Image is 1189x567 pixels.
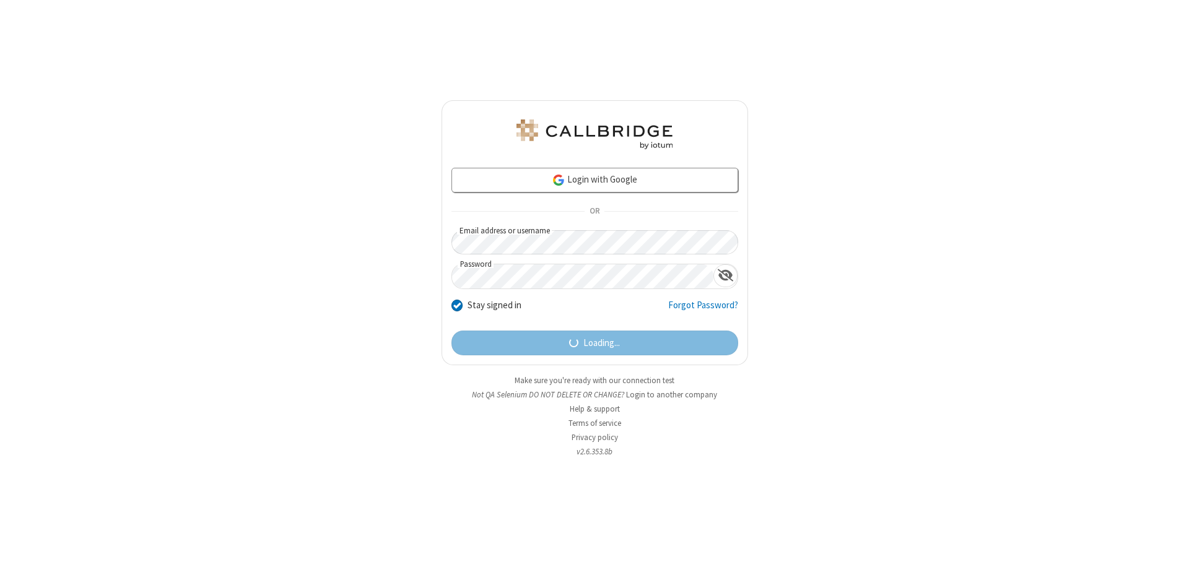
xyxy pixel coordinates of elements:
input: Password [452,264,713,288]
button: Loading... [451,331,738,355]
input: Email address or username [451,230,738,254]
img: google-icon.png [552,173,565,187]
a: Privacy policy [572,432,618,443]
label: Stay signed in [468,298,521,313]
li: v2.6.353.8b [442,446,748,457]
a: Make sure you're ready with our connection test [515,375,674,386]
img: QA Selenium DO NOT DELETE OR CHANGE [514,119,675,149]
a: Help & support [570,404,620,414]
a: Login with Google [451,168,738,193]
a: Forgot Password? [668,298,738,322]
li: Not QA Selenium DO NOT DELETE OR CHANGE? [442,389,748,400]
a: Terms of service [568,418,621,428]
button: Login to another company [626,389,717,400]
span: OR [585,203,604,220]
div: Show password [713,264,738,287]
span: Loading... [583,336,620,350]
